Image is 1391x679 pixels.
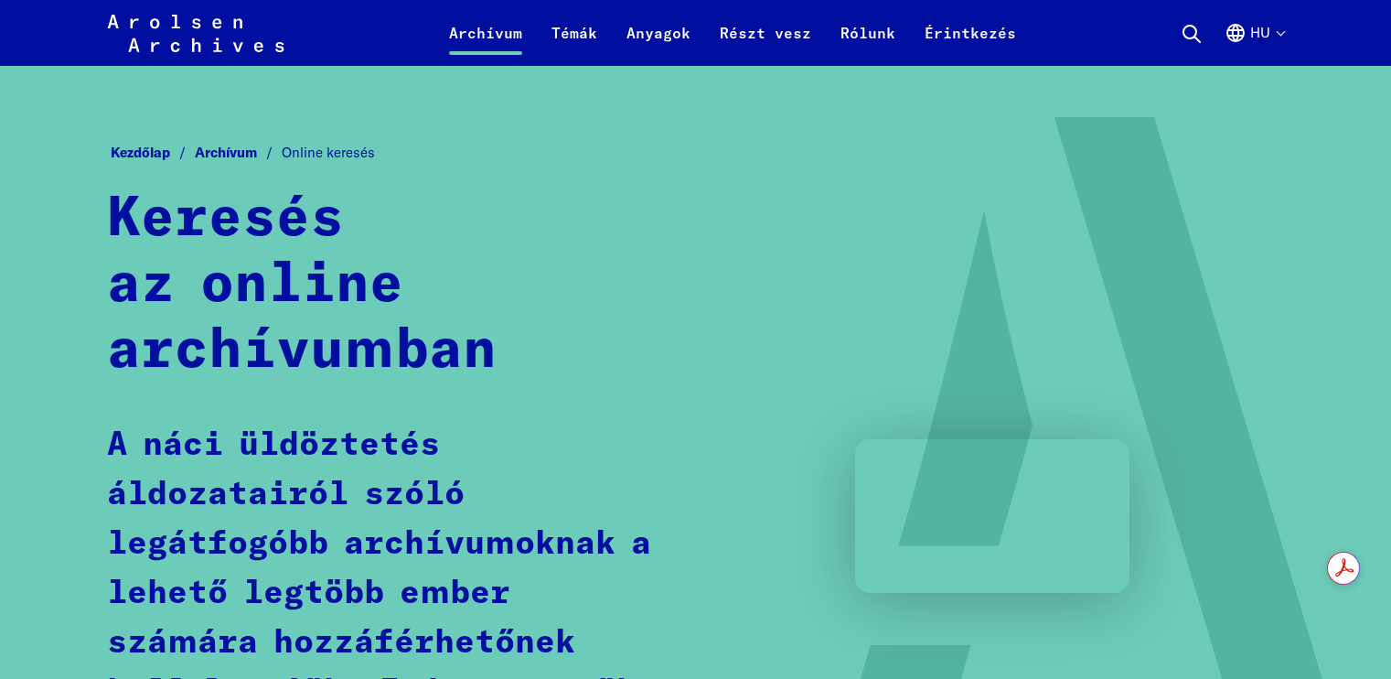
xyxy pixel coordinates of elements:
a: Archívum [434,22,537,66]
font: Archívum [449,24,522,42]
font: hu [1250,24,1270,41]
a: Rólunk [826,22,910,66]
font: Részt vesz [720,24,811,42]
font: Témák [551,24,597,42]
a: Témák [537,22,612,66]
nav: Navigációs morzsa [107,139,1285,167]
font: Archívum [195,144,257,161]
a: Archívum [195,144,282,161]
a: Kezdőlap [111,144,195,161]
font: Keresés az online archívumban [107,192,497,379]
a: Részt vesz [705,22,826,66]
font: Online keresés [282,144,375,161]
nav: Elsődleges [434,11,1031,55]
a: Anyagok [612,22,705,66]
font: Érintkezés [925,24,1016,42]
font: Kezdőlap [111,144,170,161]
button: Angol, nyelvválasztás [1225,22,1284,66]
font: Rólunk [840,24,895,42]
font: Anyagok [626,24,690,42]
a: Érintkezés [910,22,1031,66]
